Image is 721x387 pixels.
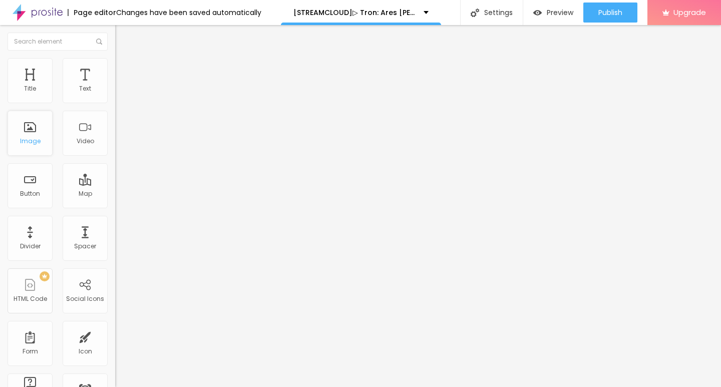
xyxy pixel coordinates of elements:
div: Divider [20,243,41,250]
div: Icon [79,348,92,355]
button: Publish [583,3,637,23]
div: Button [20,190,40,197]
span: Preview [547,9,573,17]
button: Preview [523,3,583,23]
span: Upgrade [673,8,706,17]
div: Video [77,138,94,145]
img: Icone [96,39,102,45]
div: Spacer [74,243,96,250]
div: Title [24,85,36,92]
div: Social Icons [66,295,104,302]
div: Map [79,190,92,197]
div: Text [79,85,91,92]
input: Search element [8,33,108,51]
div: Changes have been saved automatically [116,9,261,16]
span: Publish [598,9,622,17]
div: HTML Code [14,295,47,302]
img: Icone [471,9,479,17]
img: view-1.svg [533,9,542,17]
div: Image [20,138,41,145]
div: Form [23,348,38,355]
iframe: Editor [115,25,721,387]
p: [STREAMCLOUD]▷ Tron: Ares [PERSON_NAME] Film 2025 Deutsch [293,9,416,16]
div: Page editor [68,9,116,16]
